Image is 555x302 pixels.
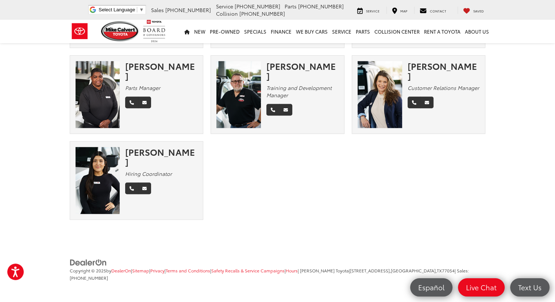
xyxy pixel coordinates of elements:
span: Español [415,283,448,292]
a: Safety Recalls & Service Campaigns, Opens in a new tab [211,267,285,273]
a: New [192,20,208,43]
span: Map [400,8,407,13]
span: [PHONE_NUMBER] [239,10,285,17]
a: Phone [266,104,280,116]
a: Finance [269,20,294,43]
a: DealerOn Home Page [111,267,131,273]
a: Live Chat [458,278,505,297]
a: Service [330,20,354,43]
img: Stephanie Ghani [76,61,120,128]
span: | [165,267,210,273]
span: | [131,267,149,273]
span: by [106,267,131,273]
div: [PERSON_NAME] [125,147,197,166]
em: Customer Relations Manager [408,84,479,91]
span: [PHONE_NUMBER] [298,3,344,10]
img: Gwen Leigh [358,61,402,128]
a: Service [352,7,385,14]
span: Contact [430,8,446,13]
a: Rent a Toyota [422,20,463,43]
a: Collision Center [372,20,422,43]
a: Hours [286,267,298,273]
a: About Us [463,20,491,43]
a: Contact [414,7,452,14]
a: Phone [125,182,138,194]
div: [PERSON_NAME] [266,61,339,80]
a: Privacy [150,267,165,273]
span: Copyright © 2025 [70,267,106,273]
a: Español [410,278,452,297]
em: Parts Manager [125,84,160,91]
a: Terms and Conditions [166,267,210,273]
img: DealerOn [70,258,107,267]
span: [STREET_ADDRESS], [350,267,391,273]
a: My Saved Vehicles [458,7,489,14]
a: WE BUY CARS [294,20,330,43]
a: Text Us [510,278,550,297]
span: [GEOGRAPHIC_DATA], [391,267,437,273]
span: | [210,267,285,273]
span: Saved [473,8,484,13]
span: | Sales: [70,267,469,281]
span: Live Chat [462,283,500,292]
a: Select Language​ [99,7,144,12]
a: Phone [125,97,138,108]
a: DealerOn [70,258,107,265]
em: Training and Development Manager [266,84,332,99]
span: Text Us [514,283,545,292]
span: Select Language [99,7,135,12]
span: | [349,267,455,273]
img: Mike Calvert Toyota [101,21,140,41]
span: Service [216,3,233,10]
span: Collision [216,10,238,17]
div: [PERSON_NAME] [125,61,197,80]
a: Email [138,97,151,108]
span: [PHONE_NUMBER] [70,275,108,281]
img: Toyota [66,19,93,43]
a: Pre-Owned [208,20,242,43]
a: Specials [242,20,269,43]
span: | [285,267,298,273]
a: Sitemap [132,267,149,273]
img: Jim Love [216,61,261,128]
span: TX [437,267,442,273]
a: Email [420,97,433,108]
span: | [PERSON_NAME] Toyota [298,267,349,273]
em: Hiring Coordinator [125,170,172,177]
a: Email [138,182,151,194]
span: Service [366,8,379,13]
span: [PHONE_NUMBER] [165,6,211,14]
span: | [149,267,165,273]
span: Parts [285,3,297,10]
span: 77054 [442,267,455,273]
span: ▼ [139,7,144,12]
a: Email [279,104,292,116]
a: Parts [354,20,372,43]
div: [PERSON_NAME] [408,61,480,80]
a: Map [386,7,413,14]
a: Phone [408,97,421,108]
span: [PHONE_NUMBER] [235,3,280,10]
img: Nina Cornejo [76,147,120,214]
span: Sales [151,6,164,14]
a: Home [182,20,192,43]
